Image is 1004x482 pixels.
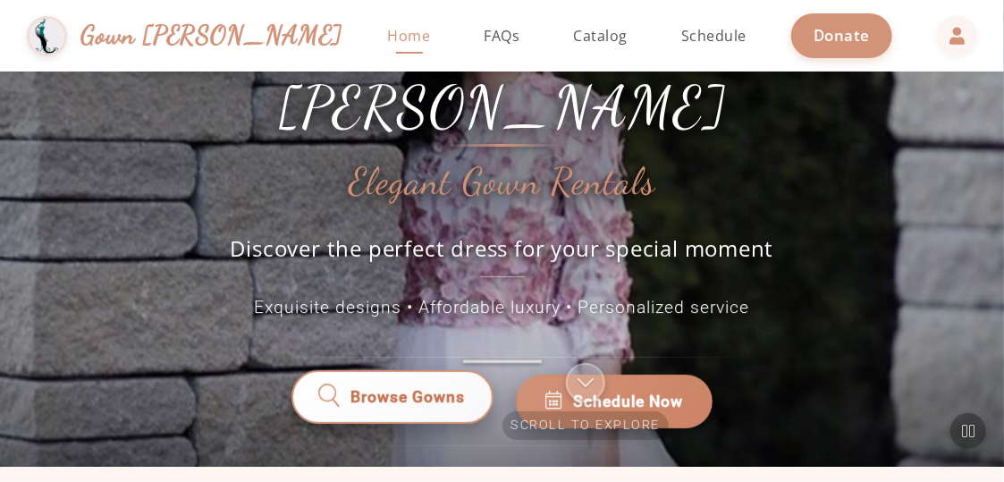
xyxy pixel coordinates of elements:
span: Scroll to explore [502,411,670,440]
span: FAQs [485,26,520,46]
a: Gown [PERSON_NAME] [27,12,329,61]
span: Schedule [681,26,747,46]
p: Discover the perfect dress for your special moment [212,233,793,277]
span: Catalog [574,26,629,46]
p: Exquisite designs • Affordable luxury • Personalized service [100,295,905,321]
span: Home [388,26,431,46]
span: Browse Gowns [350,390,465,413]
h2: Elegant Gown Rentals [349,162,655,203]
img: Gown Gmach Logo [27,16,67,56]
a: Donate [791,13,892,57]
span: Donate [814,25,870,46]
span: Gown [PERSON_NAME] [80,16,342,55]
h1: Simchas [PERSON_NAME] & [PERSON_NAME] [100,13,905,140]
